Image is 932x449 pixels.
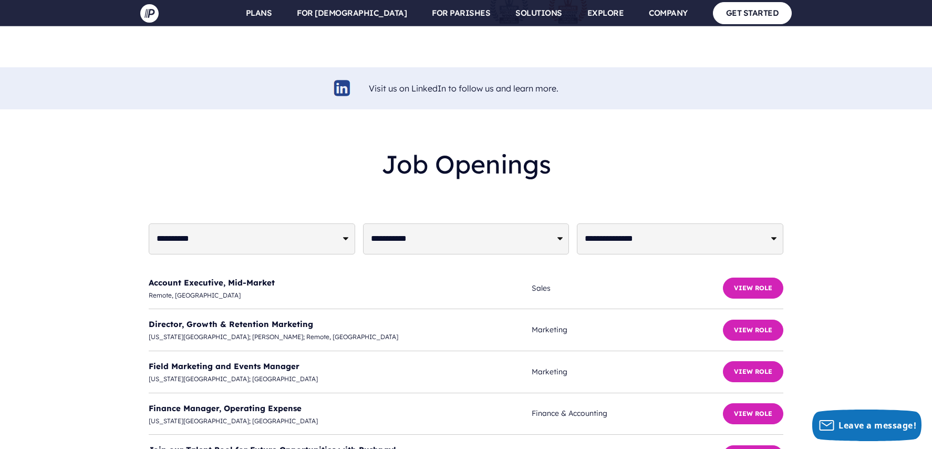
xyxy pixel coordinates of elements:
[149,361,299,371] a: Field Marketing and Events Manager
[369,83,558,94] a: Visit us on LinkedIn to follow us and learn more.
[149,278,275,288] a: Account Executive, Mid-Market
[149,403,302,413] a: Finance Manager, Operating Expense
[723,403,783,424] button: View Role
[149,331,532,343] span: [US_STATE][GEOGRAPHIC_DATA]; [PERSON_NAME]; Remote, [GEOGRAPHIC_DATA]
[149,415,532,427] span: [US_STATE][GEOGRAPHIC_DATA]; [GEOGRAPHIC_DATA]
[149,141,783,188] h2: Job Openings
[532,323,723,336] span: Marketing
[723,320,783,341] button: View Role
[149,290,532,301] span: Remote, [GEOGRAPHIC_DATA]
[333,78,352,98] img: linkedin-logo
[532,407,723,420] span: Finance & Accounting
[532,282,723,295] span: Sales
[838,420,916,431] span: Leave a message!
[723,361,783,382] button: View Role
[723,278,783,299] button: View Role
[812,410,921,441] button: Leave a message!
[149,319,313,329] a: Director, Growth & Retention Marketing
[149,373,532,385] span: [US_STATE][GEOGRAPHIC_DATA]; [GEOGRAPHIC_DATA]
[532,365,723,379] span: Marketing
[713,2,792,24] a: GET STARTED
